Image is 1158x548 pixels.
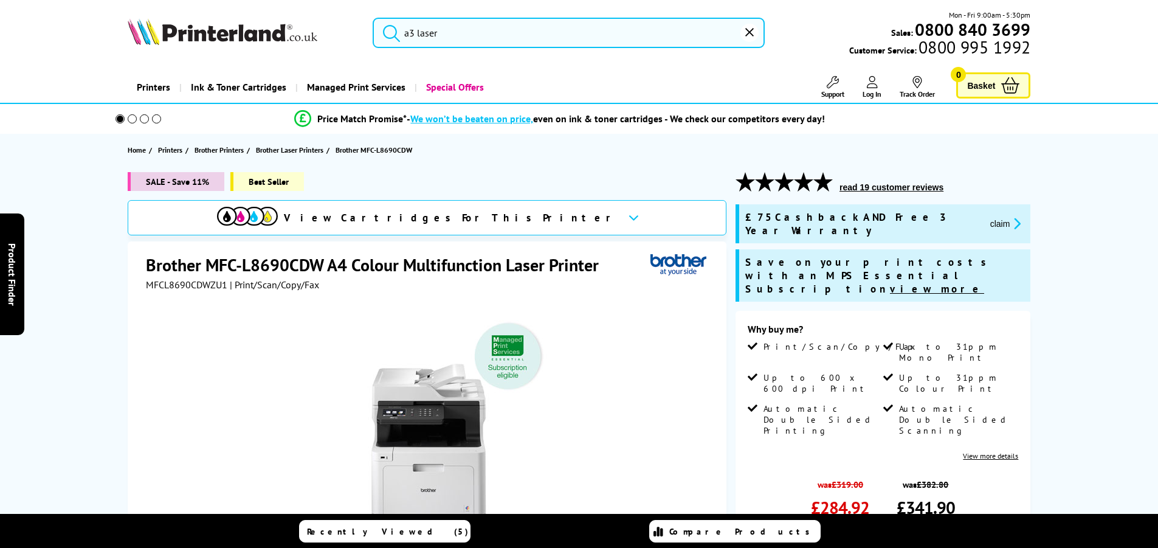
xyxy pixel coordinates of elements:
[158,144,185,156] a: Printers
[763,403,880,436] span: Automatic Double Sided Printing
[890,282,984,296] u: view more
[917,479,948,490] strike: £382.80
[128,72,179,103] a: Printers
[195,144,244,156] span: Brother Printers
[256,144,326,156] a: Brother Laser Printers
[146,279,227,291] span: MFCL8690CDWZU1
[669,526,816,537] span: Compare Products
[967,77,995,94] span: Basket
[949,9,1030,21] span: Mon - Fri 9:00am - 5:30pm
[6,243,18,305] span: Product Finder
[336,144,415,156] a: Brother MFC-L8690CDW
[745,210,981,237] span: £75 Cashback AND Free 3 Year Warranty
[763,341,920,352] span: Print/Scan/Copy/Fax
[407,113,825,125] div: - even on ink & toner cartridges - We check our competitors every day!
[748,323,1018,341] div: Why buy me?
[897,496,955,519] span: £341.90
[146,254,611,276] h1: Brother MFC-L8690CDW A4 Colour Multifunction Laser Printer
[195,144,247,156] a: Brother Printers
[128,144,149,156] a: Home
[179,72,295,103] a: Ink & Toner Cartridges
[899,372,1016,394] span: Up to 31ppm Colour Print
[821,89,844,99] span: Support
[336,144,412,156] span: Brother MFC-L8690CDW
[299,520,470,543] a: Recently Viewed (5)
[284,211,618,224] span: View Cartridges For This Printer
[821,76,844,99] a: Support
[649,520,821,543] a: Compare Products
[307,526,469,537] span: Recently Viewed (5)
[987,217,1025,231] button: promo-description
[317,113,407,125] span: Price Match Promise*
[256,144,323,156] span: Brother Laser Printers
[217,207,278,226] img: View Cartridges
[956,72,1030,99] a: Basket 0
[128,172,224,191] span: SALE - Save 11%
[128,18,317,45] img: Printerland Logo
[650,254,706,276] img: Brother
[863,76,881,99] a: Log In
[913,24,1030,35] a: 0800 840 3699
[915,18,1030,41] b: 0800 840 3699
[415,72,493,103] a: Special Offers
[373,18,765,48] input: Se
[745,255,992,296] span: Save on your print costs with an MPS Essential Subscription
[410,113,533,125] span: We won’t be beaten on price,
[230,172,304,191] span: Best Seller
[128,144,146,156] span: Home
[811,496,869,519] span: £284.92
[191,72,286,103] span: Ink & Toner Cartridges
[951,67,966,82] span: 0
[763,372,880,394] span: Up to 600 x 600 dpi Print
[99,108,1021,130] li: modal_Promise
[832,479,863,490] strike: £319.00
[128,18,358,47] a: Printerland Logo
[811,473,869,490] span: was
[230,279,319,291] span: | Print/Scan/Copy/Fax
[899,403,1016,436] span: Automatic Double Sided Scanning
[899,341,1016,363] span: Up to 31ppm Mono Print
[897,473,955,490] span: was
[295,72,415,103] a: Managed Print Services
[963,451,1018,460] a: View more details
[900,76,935,99] a: Track Order
[917,41,1030,53] span: 0800 995 1992
[891,27,913,38] span: Sales:
[158,144,182,156] span: Printers
[863,89,881,99] span: Log In
[836,182,947,193] button: read 19 customer reviews
[849,41,1030,56] span: Customer Service:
